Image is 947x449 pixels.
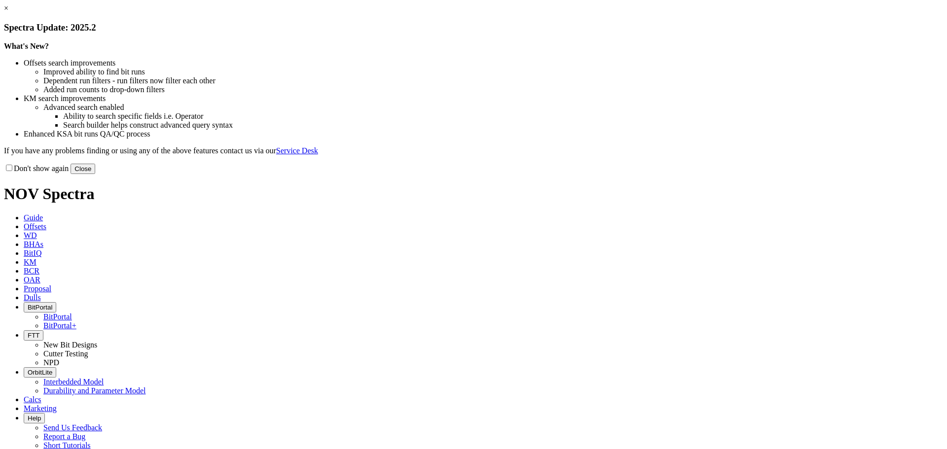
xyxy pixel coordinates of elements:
a: BitPortal [43,312,72,321]
a: Cutter Testing [43,349,88,358]
li: Offsets search improvements [24,59,943,68]
span: Help [28,414,41,422]
span: BitIQ [24,249,41,257]
h3: Spectra Update: 2025.2 [4,22,943,33]
li: Dependent run filters - run filters now filter each other [43,76,943,85]
span: OAR [24,276,40,284]
h1: NOV Spectra [4,185,943,203]
li: Added run counts to drop-down filters [43,85,943,94]
span: Dulls [24,293,41,302]
li: Advanced search enabled [43,103,943,112]
label: Don't show again [4,164,69,173]
a: New Bit Designs [43,341,97,349]
li: Improved ability to find bit runs [43,68,943,76]
span: OrbitLite [28,369,52,376]
strong: What's New? [4,42,49,50]
a: Send Us Feedback [43,423,102,432]
span: Guide [24,213,43,222]
li: Ability to search specific fields i.e. Operator [63,112,943,121]
li: Search builder helps construct advanced query syntax [63,121,943,130]
input: Don't show again [6,165,12,171]
span: KM [24,258,36,266]
span: Proposal [24,284,51,293]
span: WD [24,231,37,240]
span: Calcs [24,395,41,404]
li: Enhanced KSA bit runs QA/QC process [24,130,943,138]
span: FTT [28,332,39,339]
span: BHAs [24,240,43,248]
a: BitPortal+ [43,321,76,330]
a: Service Desk [276,146,318,155]
p: If you have any problems finding or using any of the above features contact us via our [4,146,943,155]
a: Interbedded Model [43,378,104,386]
span: Marketing [24,404,57,413]
button: Close [71,164,95,174]
a: × [4,4,8,12]
a: NPD [43,358,59,367]
a: Durability and Parameter Model [43,386,146,395]
li: KM search improvements [24,94,943,103]
span: Offsets [24,222,46,231]
span: BitPortal [28,304,52,311]
a: Report a Bug [43,432,85,441]
span: BCR [24,267,39,275]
